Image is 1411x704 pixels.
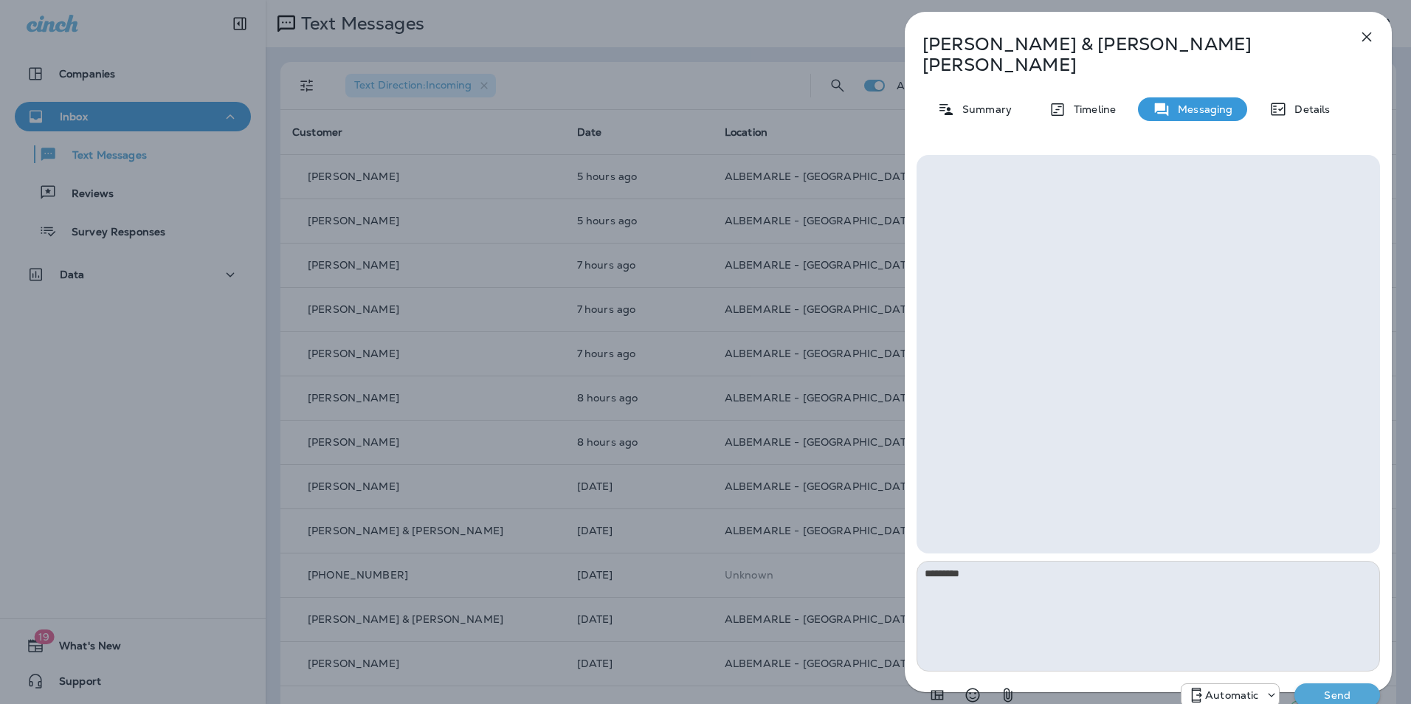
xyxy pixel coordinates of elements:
[1170,103,1232,115] p: Messaging
[1066,103,1116,115] p: Timeline
[1306,689,1368,702] p: Send
[922,34,1325,75] p: [PERSON_NAME] & [PERSON_NAME] [PERSON_NAME]
[1205,689,1258,701] p: Automatic
[1287,103,1330,115] p: Details
[955,103,1012,115] p: Summary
